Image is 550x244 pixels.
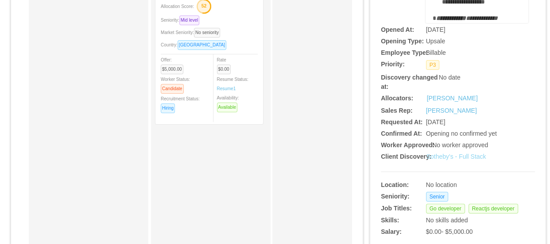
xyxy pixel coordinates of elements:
[426,204,465,213] span: Go developer
[381,26,414,33] b: Opened At:
[426,26,445,33] span: [DATE]
[381,205,412,212] b: Job Titles:
[201,3,207,8] text: 52
[426,107,477,114] a: [PERSON_NAME]
[161,65,183,74] span: $5,000.00
[217,77,248,91] span: Resume Status:
[381,49,428,56] b: Employee Type:
[381,193,410,200] b: Seniority:
[381,141,434,149] b: Worker Approved:
[161,84,184,94] span: Candidate
[217,95,241,110] span: Availability:
[161,77,190,91] span: Worker Status:
[381,38,424,45] b: Opening Type:
[381,217,399,224] b: Skills:
[178,40,226,50] span: [GEOGRAPHIC_DATA]
[161,4,194,9] span: Allocation Score:
[426,153,486,160] a: Sotheby's - Full Stack
[381,118,422,126] b: Requested At:
[469,204,518,213] span: Reactjs developer
[161,57,187,72] span: Offer:
[426,228,473,235] span: $0.00 - $5,000.00
[426,217,468,224] span: No skills added
[426,118,445,126] span: [DATE]
[381,181,409,188] b: Location:
[217,57,234,72] span: Rate
[161,30,224,35] span: Market Seniority:
[426,180,503,190] div: No location
[217,65,231,74] span: $0.00
[381,95,413,102] b: Allocators:
[381,130,422,137] b: Confirmed At:
[381,153,431,160] b: Client Discovery:
[194,28,220,38] span: No seniority
[179,15,199,25] span: Mid level
[217,85,236,92] a: Resume1
[438,74,460,81] span: No date
[432,141,488,149] span: No worker approved
[161,96,200,111] span: Recruitment Status:
[426,130,497,137] span: Opening no confirmed yet
[426,192,449,202] span: Senior
[381,107,413,114] b: Sales Rep:
[381,74,438,90] b: Discovery changed at:
[426,60,440,70] span: P3
[217,103,237,112] span: Available
[427,94,478,103] a: [PERSON_NAME]
[161,42,230,47] span: Country:
[426,49,446,56] span: Billable
[381,61,405,68] b: Priority:
[381,228,402,235] b: Salary:
[426,38,445,45] span: Upsale
[161,103,175,113] span: Hiring
[161,18,203,23] span: Seniority:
